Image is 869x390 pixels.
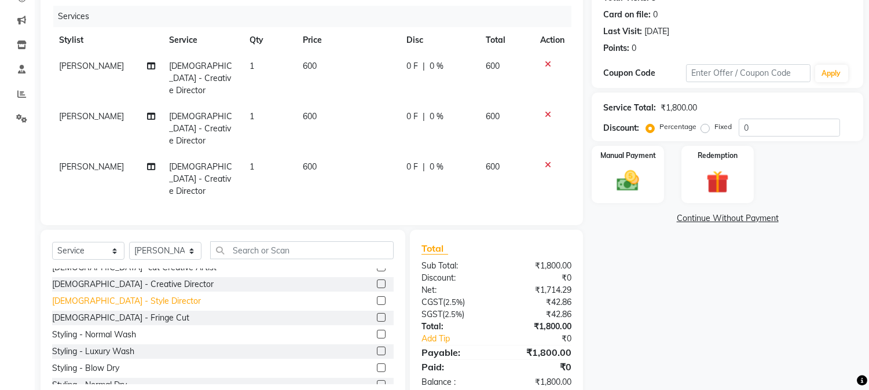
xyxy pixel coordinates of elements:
span: | [423,161,425,173]
span: 0 F [406,60,418,72]
div: ₹0 [497,272,581,284]
div: Styling - Luxury Wash [52,345,134,358]
span: [PERSON_NAME] [59,161,124,172]
div: ₹42.86 [497,296,581,308]
div: Card on file: [603,9,651,21]
div: [DEMOGRAPHIC_DATA] - Style Director [52,295,201,307]
label: Redemption [698,150,738,161]
div: ₹1,800.00 [497,321,581,333]
span: [PERSON_NAME] [59,111,124,122]
span: [DEMOGRAPHIC_DATA] - Creative Director [170,161,233,196]
input: Enter Offer / Coupon Code [686,64,810,82]
span: [DEMOGRAPHIC_DATA] - Creative Director [170,111,233,146]
th: Price [296,27,399,53]
span: 1 [250,111,254,122]
span: 2.5% [445,297,463,307]
th: Action [533,27,571,53]
button: Apply [815,65,848,82]
div: Discount: [603,122,639,134]
label: Fixed [714,122,732,132]
div: ( ) [413,308,497,321]
div: Sub Total: [413,260,497,272]
span: [DEMOGRAPHIC_DATA] - Creative Director [170,61,233,95]
div: Net: [413,284,497,296]
div: Points: [603,42,629,54]
span: 0 % [430,60,443,72]
div: Discount: [413,272,497,284]
div: Coupon Code [603,67,686,79]
span: 600 [303,61,317,71]
div: Payable: [413,345,497,359]
div: ₹0 [511,333,581,345]
div: [DEMOGRAPHIC_DATA] - Fringe Cut [52,312,189,324]
div: Last Visit: [603,25,642,38]
label: Manual Payment [600,150,656,161]
span: 2.5% [445,310,462,319]
span: 1 [250,161,254,172]
span: SGST [421,309,442,319]
div: Services [53,6,580,27]
span: 0 F [406,111,418,123]
div: Paid: [413,360,497,374]
th: Disc [399,27,479,53]
span: | [423,60,425,72]
label: Percentage [659,122,696,132]
div: [DEMOGRAPHIC_DATA] - Creative Director [52,278,214,290]
div: Styling - Normal Wash [52,329,136,341]
span: 0 % [430,161,443,173]
span: CGST [421,297,443,307]
div: Total: [413,321,497,333]
div: ( ) [413,296,497,308]
span: 0 % [430,111,443,123]
th: Service [163,27,243,53]
div: Balance : [413,376,497,388]
span: [PERSON_NAME] [59,61,124,71]
span: 600 [486,111,500,122]
div: [DATE] [644,25,669,38]
div: Styling - Blow Dry [52,362,119,374]
span: 1 [250,61,254,71]
span: 600 [486,161,500,172]
span: Total [421,242,448,255]
a: Add Tip [413,333,511,345]
div: ₹1,800.00 [497,260,581,272]
span: 600 [486,61,500,71]
span: 600 [303,111,317,122]
img: _cash.svg [610,168,646,194]
input: Search or Scan [210,241,394,259]
span: 0 F [406,161,418,173]
span: | [423,111,425,123]
div: ₹1,800.00 [497,376,581,388]
a: Continue Without Payment [594,212,861,225]
div: ₹42.86 [497,308,581,321]
div: Service Total: [603,102,656,114]
div: ₹1,714.29 [497,284,581,296]
div: ₹1,800.00 [497,345,581,359]
div: ₹1,800.00 [661,102,697,114]
div: 0 [632,42,636,54]
th: Qty [243,27,296,53]
div: 0 [653,9,658,21]
th: Stylist [52,27,163,53]
span: 600 [303,161,317,172]
th: Total [479,27,534,53]
img: _gift.svg [699,168,736,196]
div: ₹0 [497,360,581,374]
